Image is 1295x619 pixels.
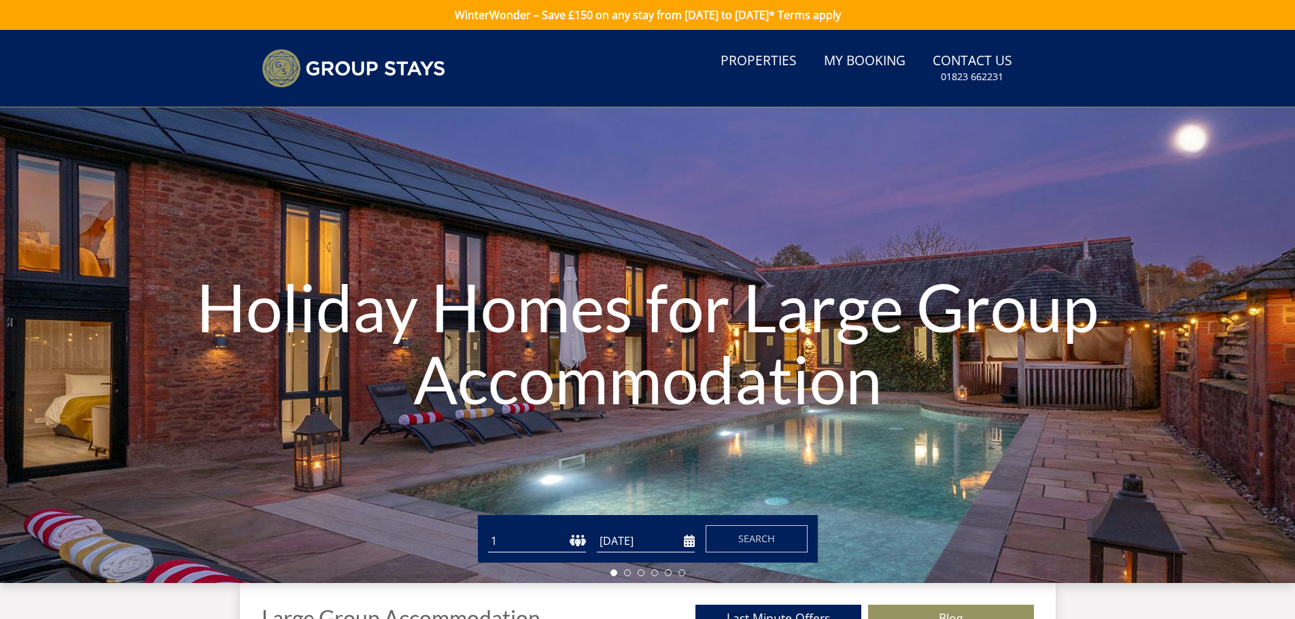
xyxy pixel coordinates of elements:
button: Search [706,525,808,552]
input: Arrival Date [597,530,695,552]
img: Group Stays [262,49,445,88]
a: Properties [715,46,802,77]
a: My Booking [818,46,911,77]
h1: Holiday Homes for Large Group Accommodation [194,244,1101,442]
a: Contact Us01823 662231 [927,46,1018,90]
span: Search [738,532,775,545]
small: 01823 662231 [941,70,1003,84]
